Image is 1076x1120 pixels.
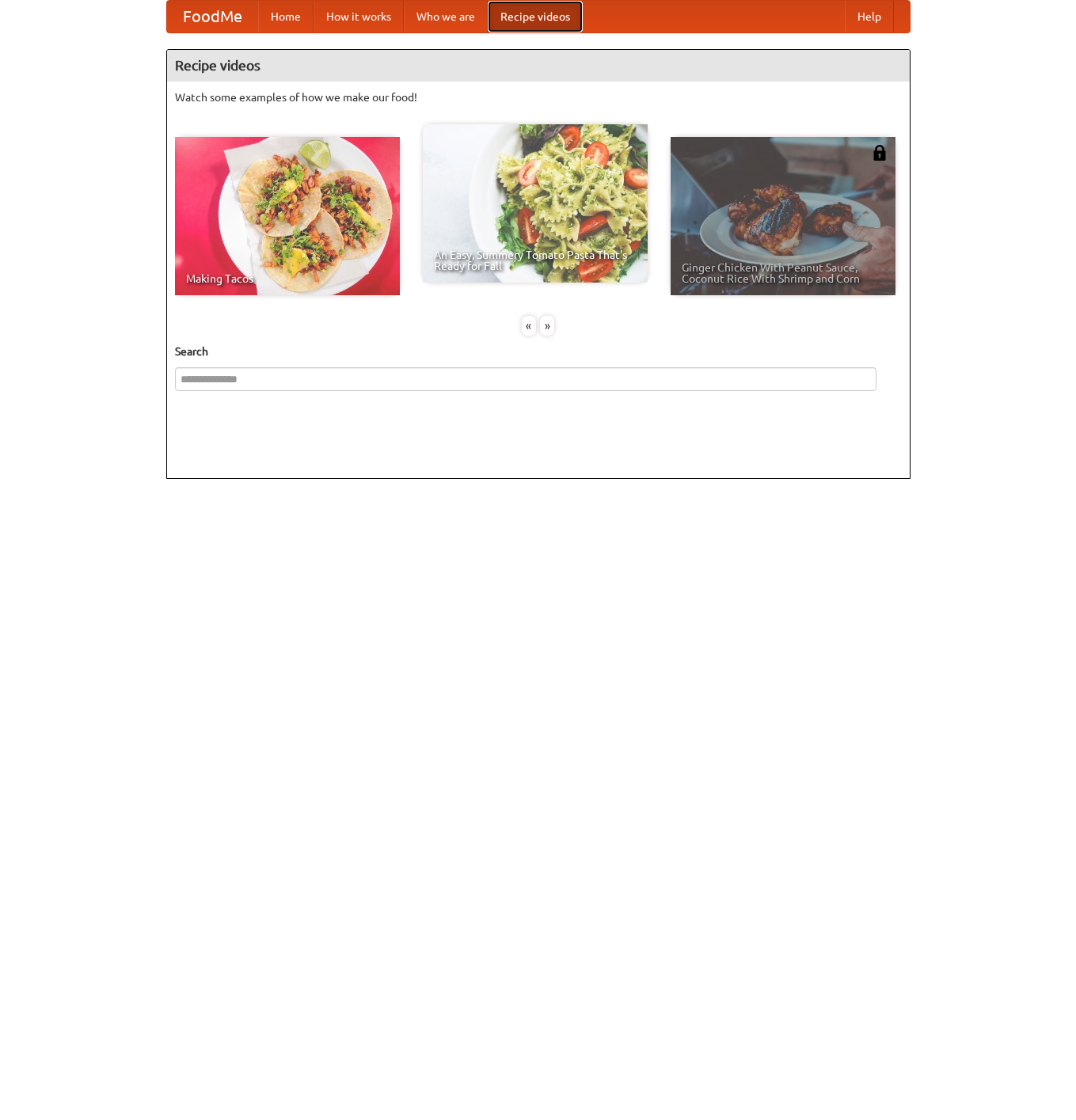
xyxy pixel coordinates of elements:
a: Help [845,1,894,32]
h5: Search [175,344,902,359]
span: An Easy, Summery Tomato Pasta That's Ready for Fall [434,249,637,271]
a: An Easy, Summery Tomato Pasta That's Ready for Fall [423,124,648,283]
h4: Recipe videos [167,50,910,82]
a: Making Tacos [175,137,400,295]
a: FoodMe [167,1,258,32]
a: Recipe videos [488,1,583,32]
a: How it works [314,1,404,32]
p: Watch some examples of how we make our food! [175,89,902,105]
img: 483408.png [872,145,888,161]
div: » [540,316,554,336]
span: Making Tacos [186,273,389,284]
a: Home [258,1,314,32]
div: « [522,316,536,336]
a: Who we are [404,1,488,32]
